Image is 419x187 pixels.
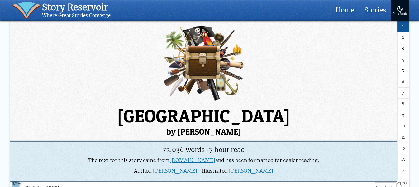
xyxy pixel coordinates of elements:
span: 1 [402,23,404,29]
span: 7 hour read [209,145,245,154]
p: Author: | Illustrator: [13,168,394,175]
span: 12 [401,146,405,152]
a: [PERSON_NAME] [153,168,197,174]
span: 1 [399,181,401,186]
span: 6 [402,79,404,85]
a: 2 [397,32,409,43]
a: 13 [397,154,409,165]
a: 7 [397,88,409,99]
span: Word Count [162,145,205,154]
span: 15 [401,179,405,185]
a: 4 [397,54,409,66]
span: 8 [402,101,404,107]
span: 11 [402,135,405,140]
span: 10 [401,123,405,129]
div: Dark Mode [393,12,408,16]
div: Where Great Stories Converge [42,13,111,19]
a: 5 [397,65,409,76]
span: 9 [402,112,404,118]
a: 11 [397,132,409,143]
div: ~ [13,145,394,155]
a: [DOMAIN_NAME] [169,157,215,164]
p: The text for this story came from and has been formatted for easier reading. [13,157,394,164]
span: 7 [402,90,404,96]
span: 13 [401,157,405,163]
a: 3 [397,43,409,54]
a: 10 [397,121,409,132]
span: 0.2% [12,181,21,186]
a: 12 [397,143,409,155]
img: Turn On Dark Mode [396,5,404,12]
div: read [12,180,30,187]
a: 9 [397,110,409,121]
span: 3 [402,46,404,52]
a: 1 [397,21,409,32]
a: 8 [397,99,409,110]
div: Story Reservoir [42,2,111,13]
span: 4 [402,57,404,63]
img: icon of book with waver spilling out. [12,2,41,19]
span: 2 [402,35,404,41]
h1: [GEOGRAPHIC_DATA] [10,107,409,136]
a: 14 [397,165,409,177]
a: [PERSON_NAME] [229,168,273,174]
span: 5 [402,68,404,74]
small: by [PERSON_NAME] [10,128,409,136]
a: 6 [397,76,409,88]
span: 14 [401,168,405,174]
